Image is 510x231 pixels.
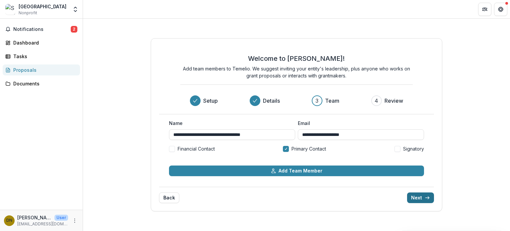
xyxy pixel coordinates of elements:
[190,95,403,106] div: Progress
[203,97,218,105] h3: Setup
[325,97,339,105] h3: Team
[13,39,75,46] div: Dashboard
[375,97,378,105] div: 4
[159,192,179,203] button: Back
[13,80,75,87] div: Documents
[178,145,215,152] span: Financial Contact
[54,215,68,221] p: User
[71,217,79,225] button: More
[5,4,16,15] img: Seaside School District
[3,51,80,62] a: Tasks
[3,37,80,48] a: Dashboard
[169,166,424,176] button: Add Team Member
[315,97,318,105] div: 3
[180,65,413,79] p: Add team members to Temelio. We suggest inviting your entity's leadership, plus anyone who works ...
[3,78,80,89] a: Documents
[71,3,80,16] button: Open entity switcher
[17,221,68,227] p: [EMAIL_ADDRESS][DOMAIN_NAME]
[407,192,434,203] button: Next
[17,214,52,221] p: [PERSON_NAME]
[494,3,507,16] button: Get Help
[71,26,77,33] span: 2
[19,10,37,16] span: Nonprofit
[403,145,424,152] span: Signatory
[3,64,80,75] a: Proposals
[292,145,326,152] span: Primary Contact
[13,53,75,60] div: Tasks
[6,218,12,223] div: Danielle Nelson
[248,55,345,62] h2: Welcome to [PERSON_NAME]!
[384,97,403,105] h3: Review
[13,66,75,73] div: Proposals
[3,24,80,35] button: Notifications2
[169,120,291,127] label: Name
[298,120,420,127] label: Email
[478,3,491,16] button: Partners
[263,97,280,105] h3: Details
[13,27,71,32] span: Notifications
[19,3,66,10] div: [GEOGRAPHIC_DATA]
